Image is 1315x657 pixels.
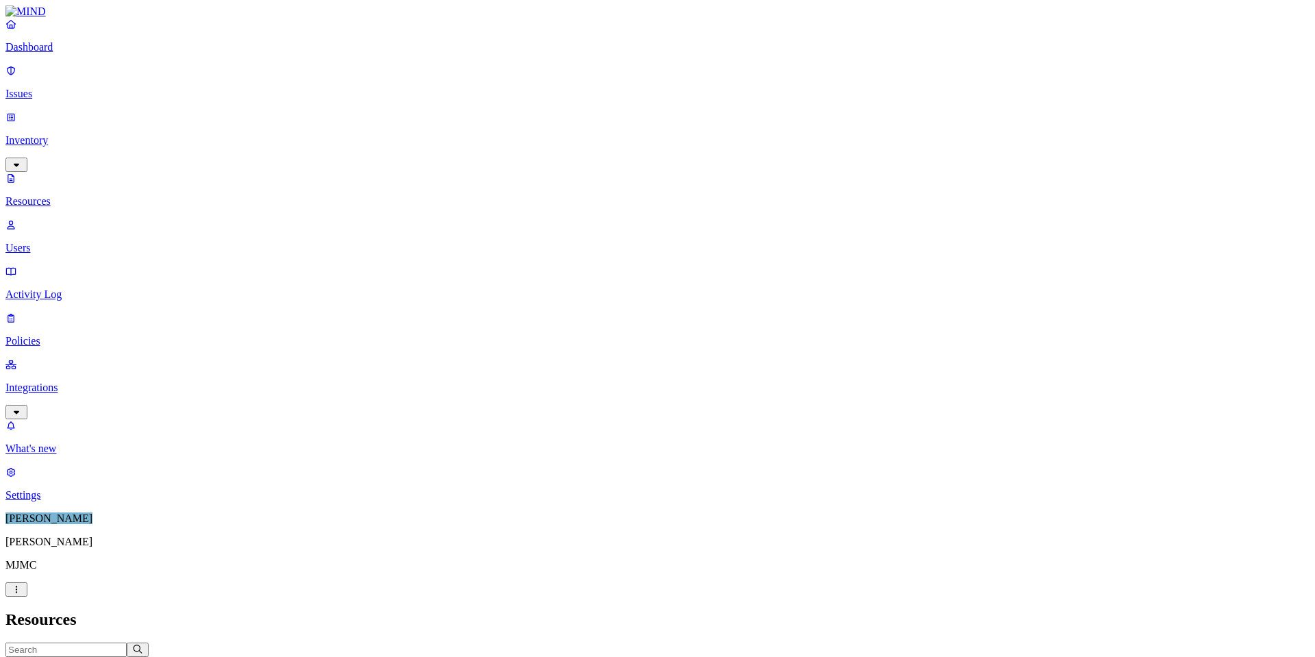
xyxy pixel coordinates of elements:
h2: Resources [5,610,1310,629]
p: Dashboard [5,41,1310,53]
a: What's new [5,419,1310,455]
p: Integrations [5,382,1310,394]
p: Activity Log [5,288,1310,301]
input: Search [5,643,127,657]
p: Policies [5,335,1310,347]
a: Activity Log [5,265,1310,301]
p: Inventory [5,134,1310,147]
p: Users [5,242,1310,254]
p: Settings [5,489,1310,501]
a: MIND [5,5,1310,18]
a: Policies [5,312,1310,347]
a: Issues [5,64,1310,100]
p: [PERSON_NAME] [5,536,1310,548]
p: What's new [5,443,1310,455]
a: Integrations [5,358,1310,417]
span: [PERSON_NAME] [5,512,92,524]
a: Inventory [5,111,1310,170]
p: MJMC [5,559,1310,571]
a: Dashboard [5,18,1310,53]
a: Resources [5,172,1310,208]
p: Issues [5,88,1310,100]
img: MIND [5,5,46,18]
a: Users [5,219,1310,254]
p: Resources [5,195,1310,208]
a: Settings [5,466,1310,501]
